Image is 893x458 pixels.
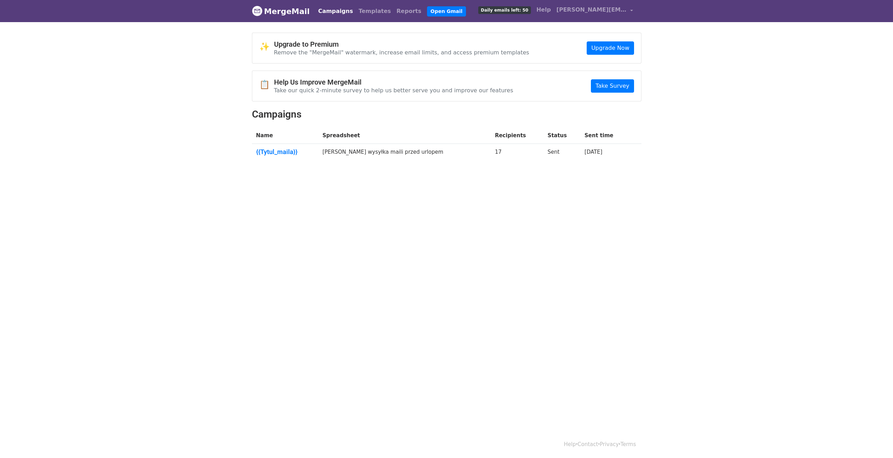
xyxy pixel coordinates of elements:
[585,149,602,155] a: [DATE]
[554,3,636,19] a: [PERSON_NAME][EMAIL_ADDRESS][DOMAIN_NAME]
[591,79,634,93] a: Take Survey
[587,41,634,55] a: Upgrade Now
[544,144,580,163] td: Sent
[252,6,262,16] img: MergeMail logo
[274,49,529,56] p: Remove the "MergeMail" watermark, increase email limits, and access premium templates
[318,127,491,144] th: Spreadsheet
[252,108,641,120] h2: Campaigns
[252,127,318,144] th: Name
[259,80,274,90] span: 📋
[318,144,491,163] td: [PERSON_NAME] wysyłka maili przed urlopem
[252,4,310,19] a: MergeMail
[356,4,394,18] a: Templates
[427,6,466,16] a: Open Gmail
[491,127,543,144] th: Recipients
[491,144,543,163] td: 17
[600,441,619,447] a: Privacy
[620,441,636,447] a: Terms
[274,87,513,94] p: Take our quick 2-minute survey to help us better serve you and improve our features
[274,78,513,86] h4: Help Us Improve MergeMail
[274,40,529,48] h4: Upgrade to Premium
[394,4,424,18] a: Reports
[534,3,554,17] a: Help
[475,3,533,17] a: Daily emails left: 50
[544,127,580,144] th: Status
[578,441,598,447] a: Contact
[259,42,274,52] span: ✨
[478,6,531,14] span: Daily emails left: 50
[564,441,576,447] a: Help
[580,127,630,144] th: Sent time
[557,6,627,14] span: [PERSON_NAME][EMAIL_ADDRESS][DOMAIN_NAME]
[256,148,314,156] a: {{Tytul_maila}}
[315,4,356,18] a: Campaigns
